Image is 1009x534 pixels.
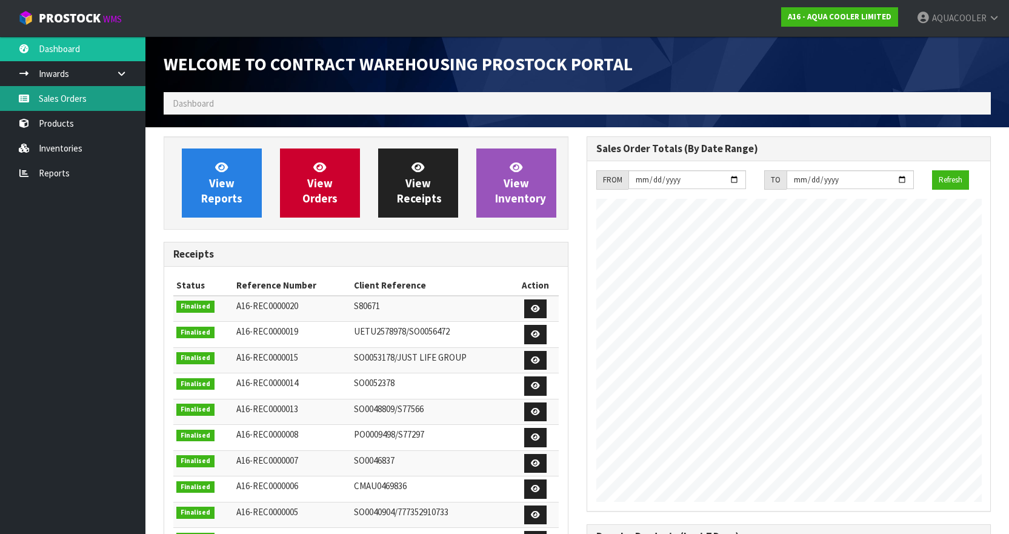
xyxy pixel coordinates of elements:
a: ViewOrders [280,149,360,218]
span: ProStock [39,10,101,26]
span: A16-REC0000014 [236,377,298,389]
span: View Orders [302,160,338,205]
span: A16-REC0000015 [236,352,298,363]
span: Dashboard [173,98,214,109]
h3: Receipts [173,249,559,260]
span: SO0053178/JUST LIFE GROUP [354,352,467,363]
span: Finalised [176,301,215,313]
span: Finalised [176,404,215,416]
span: CMAU0469836 [354,480,407,492]
span: A16-REC0000008 [236,429,298,440]
span: Finalised [176,507,215,519]
span: View Reports [201,160,242,205]
span: SO0048809/S77566 [354,403,424,415]
span: SO0052378 [354,377,395,389]
a: ViewReports [182,149,262,218]
h3: Sales Order Totals (By Date Range) [596,143,982,155]
span: A16-REC0000013 [236,403,298,415]
span: Welcome to Contract Warehousing ProStock Portal [164,53,633,75]
span: SO0040904/777352910733 [354,506,448,518]
a: ViewReceipts [378,149,458,218]
span: UETU2578978/SO0056472 [354,325,450,337]
strong: A16 - AQUA COOLER LIMITED [788,12,891,22]
span: Finalised [176,455,215,467]
span: Finalised [176,430,215,442]
div: TO [764,170,787,190]
div: FROM [596,170,628,190]
small: WMS [103,13,122,25]
span: SO0046837 [354,455,395,466]
span: Finalised [176,327,215,339]
th: Status [173,276,233,295]
span: View Inventory [495,160,546,205]
img: cube-alt.png [18,10,33,25]
a: ViewInventory [476,149,556,218]
span: A16-REC0000006 [236,480,298,492]
span: View Receipts [397,160,442,205]
span: Finalised [176,378,215,390]
span: PO0009498/S77297 [354,429,424,440]
span: A16-REC0000019 [236,325,298,337]
span: AQUACOOLER [932,12,987,24]
span: A16-REC0000005 [236,506,298,518]
span: A16-REC0000020 [236,300,298,312]
span: Finalised [176,352,215,364]
th: Client Reference [351,276,513,295]
span: Finalised [176,481,215,493]
button: Refresh [932,170,969,190]
span: A16-REC0000007 [236,455,298,466]
th: Reference Number [233,276,351,295]
span: S80671 [354,300,380,312]
th: Action [513,276,558,295]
